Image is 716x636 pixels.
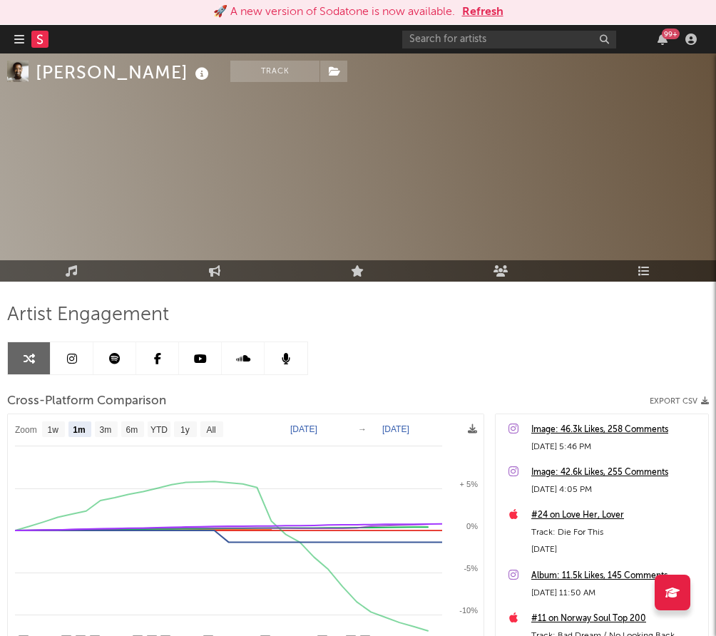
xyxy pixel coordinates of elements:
text: → [358,424,367,434]
div: 99 + [662,29,680,39]
input: Search for artists [402,31,616,48]
span: Cross-Platform Comparison [7,393,166,410]
div: [DATE] 11:50 AM [531,585,701,602]
a: Image: 42.6k Likes, 255 Comments [531,464,701,481]
div: [DATE] 5:46 PM [531,438,701,456]
button: Export CSV [650,397,709,406]
text: 3m [100,425,112,435]
text: 1y [180,425,190,435]
button: Track [230,61,319,82]
div: [DATE] [531,541,701,558]
text: 0% [466,522,478,530]
span: Artist Engagement [7,307,169,324]
text: YTD [150,425,168,435]
button: 99+ [658,34,668,45]
a: Image: 46.3k Likes, 258 Comments [531,421,701,438]
text: 6m [126,425,138,435]
div: [DATE] 4:05 PM [531,481,701,498]
div: [PERSON_NAME] [36,61,213,84]
a: Album: 11.5k Likes, 145 Comments [531,568,701,585]
text: [DATE] [290,424,317,434]
button: Refresh [462,4,503,21]
a: #24 on Love Her, Lover [531,507,701,524]
text: 1w [48,425,59,435]
text: + 5% [460,480,479,488]
text: [DATE] [382,424,409,434]
div: 🚀 A new version of Sodatone is now available. [213,4,455,21]
a: #11 on Norway Soul Top 200 [531,610,701,627]
text: 1m [73,425,85,435]
text: -10% [459,606,478,615]
text: Zoom [15,425,37,435]
div: Track: Die For This [531,524,701,541]
text: -5% [464,564,478,573]
text: All [206,425,215,435]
